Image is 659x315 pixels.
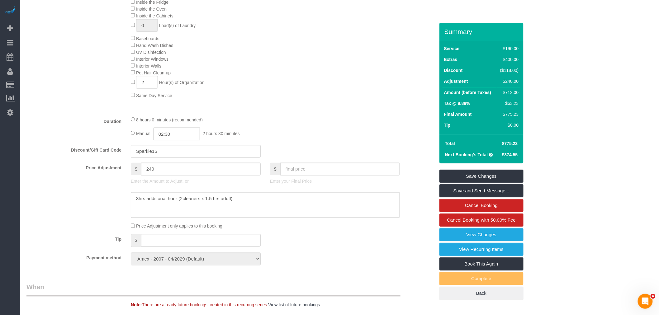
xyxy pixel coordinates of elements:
[136,224,222,229] span: Price Adjustment only applies to this booking
[131,163,141,176] span: $
[159,23,196,28] span: Load(s) of Laundry
[136,63,161,68] span: Interior Walls
[439,257,524,270] a: Book This Again
[444,89,491,96] label: Amount (before Taxes)
[444,122,451,128] label: Tip
[502,152,518,157] span: $374.55
[444,28,520,35] h3: Summary
[439,170,524,183] a: Save Changes
[126,302,439,308] div: There are already future bookings created in this recurring series.
[203,131,240,136] span: 2 hours 30 minutes
[444,78,468,84] label: Adjustment
[498,45,519,52] div: $190.00
[136,70,171,75] span: Pet Hair Clean-up
[22,253,126,261] label: Payment method
[131,303,142,308] strong: Note:
[439,287,524,300] a: Back
[498,56,519,63] div: $400.00
[439,184,524,197] a: Save and Send Message...
[444,67,463,73] label: Discount
[498,111,519,117] div: $775.23
[439,243,524,256] a: View Recurring Items
[444,111,472,117] label: Final Amount
[638,294,653,309] iframe: Intercom live chat
[270,163,280,176] span: $
[439,199,524,212] a: Cancel Booking
[136,50,166,55] span: UV Disinfection
[498,89,519,96] div: $712.00
[444,45,460,52] label: Service
[22,163,126,171] label: Price Adjustment
[280,163,400,176] input: final price
[270,178,400,185] p: Enter your Final Price
[136,7,167,12] span: Inside the Oven
[444,56,458,63] label: Extras
[268,303,320,308] a: View list of future bookings
[136,131,150,136] span: Manual
[447,217,516,223] span: Cancel Booking with 50.00% Fee
[439,214,524,227] a: Cancel Booking with 50.00% Fee
[444,100,470,106] label: Tax @ 8.88%
[26,283,401,297] legend: When
[498,67,519,73] div: ($118.00)
[445,152,488,157] strong: Next Booking's Total
[439,228,524,241] a: View Changes
[136,43,173,48] span: Hand Wash Dishes
[22,116,126,125] label: Duration
[502,141,518,146] span: $775.23
[136,36,159,41] span: Baseboards
[159,80,205,85] span: Hour(s) of Organization
[131,178,261,185] p: Enter the Amount to Adjust, or
[136,57,168,62] span: Interior Windows
[22,234,126,242] label: Tip
[498,100,519,106] div: $63.23
[136,13,173,18] span: Inside the Cabinets
[498,122,519,128] div: $0.00
[498,78,519,84] div: $240.00
[22,145,126,153] label: Discount/Gift Card Code
[445,141,455,146] strong: Total
[131,234,141,247] span: $
[136,117,203,122] span: 8 hours 0 minutes (recommended)
[651,294,656,299] span: 4
[136,93,172,98] span: Same Day Service
[4,6,16,15] img: Automaid Logo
